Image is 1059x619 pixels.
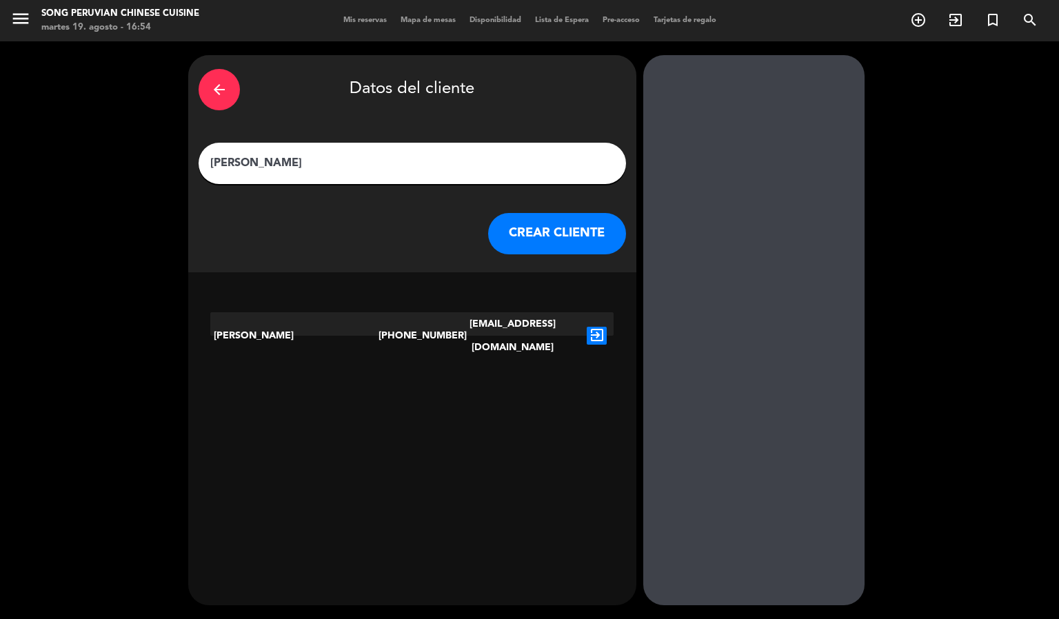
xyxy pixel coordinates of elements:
[647,17,723,24] span: Tarjetas de regalo
[211,81,228,98] i: arrow_back
[947,12,964,28] i: exit_to_app
[41,21,199,34] div: martes 19. agosto - 16:54
[209,154,616,173] input: Escriba nombre, correo electrónico o número de teléfono...
[41,7,199,21] div: Song Peruvian Chinese Cuisine
[596,17,647,24] span: Pre-acceso
[587,327,607,345] i: exit_to_app
[210,312,379,359] div: [PERSON_NAME]
[1022,12,1038,28] i: search
[910,12,927,28] i: add_circle_outline
[10,8,31,29] i: menu
[379,312,446,359] div: [PHONE_NUMBER]
[488,213,626,254] button: CREAR CLIENTE
[445,312,580,359] div: [EMAIL_ADDRESS][DOMAIN_NAME]
[10,8,31,34] button: menu
[336,17,394,24] span: Mis reservas
[463,17,528,24] span: Disponibilidad
[394,17,463,24] span: Mapa de mesas
[199,65,626,114] div: Datos del cliente
[985,12,1001,28] i: turned_in_not
[528,17,596,24] span: Lista de Espera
